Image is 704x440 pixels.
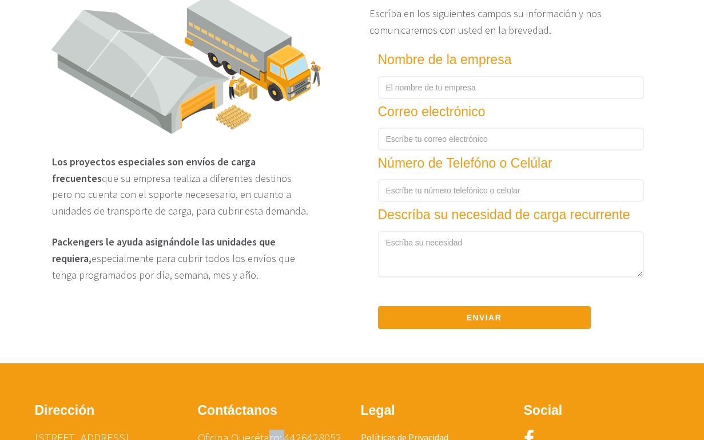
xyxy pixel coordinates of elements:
[378,105,621,119] h4: Correo electrónico
[378,208,644,222] h4: Descríba su necesidad de carga recurrente
[378,128,644,150] input: Escríbe tu correo electrónico
[52,154,310,220] p: que su empresa realiza a diferentes destinos pero no cuenta con el soporte necesesario, en cuanto...
[524,403,563,418] b: Social
[378,156,621,171] h4: Número de Telefóno o Celúlar
[369,1,653,39] p: Escríba en los siguientes campos su información y nos comunicaremos con usted en la brevedad.
[378,306,591,329] button: Enviar
[361,403,395,418] b: Legal
[35,403,95,418] b: Dirección
[52,235,276,265] b: Packengers le ayuda asignándole las unidades que requiera,
[52,228,310,283] p: especialmente para cubrir todos los envíos que tenga programados por día, semana, mes y año.
[52,155,256,185] b: Los proyectos especiales son envíos de carga frecuentes
[378,76,644,99] input: El nombre de tu empresa
[378,53,621,67] h4: Nombre de la empresa
[198,403,277,418] b: Contáctanos
[378,179,644,202] input: Escríbe tu número telefónico o celular
[647,383,690,426] iframe: Drift Widget Chat Controller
